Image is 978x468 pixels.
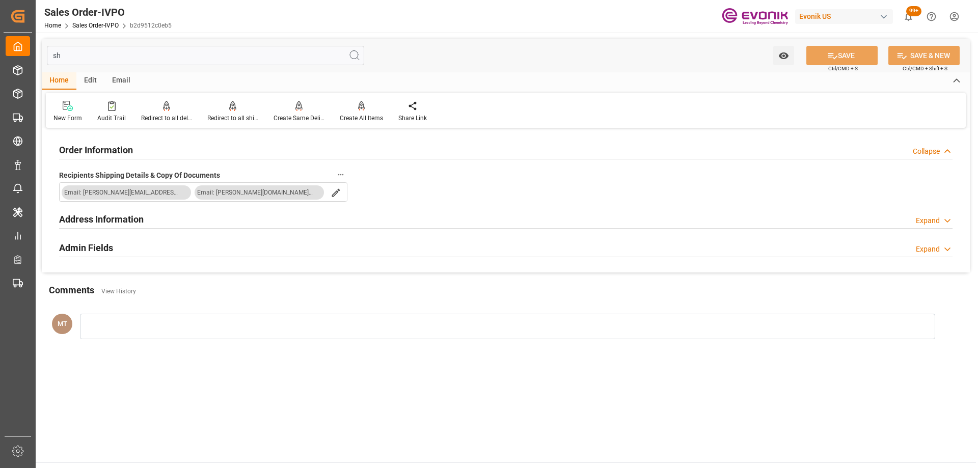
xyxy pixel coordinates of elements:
div: Create All Items [340,114,383,123]
div: Create Same Delivery Date [274,114,324,123]
h2: Admin Fields [59,241,113,255]
div: Audit Trail [97,114,126,123]
div: Expand [916,244,940,255]
div: New Form [53,114,82,123]
h2: Order Information [59,143,133,157]
span: 99+ [906,6,921,16]
button: Email: [PERSON_NAME][EMAIL_ADDRESS][PERSON_NAME][DOMAIN_NAME] [62,185,191,200]
div: Home [42,72,76,90]
button: Recipients Shipping Details & Copy Of Documents [334,168,347,181]
div: Email [104,72,138,90]
span: Ctrl/CMD + Shift + S [903,65,947,72]
button: open menu [773,46,794,65]
div: Collapse [913,146,940,157]
div: Email: [PERSON_NAME][EMAIL_ADDRESS][PERSON_NAME][DOMAIN_NAME] [64,187,180,198]
button: Evonik US [795,7,897,26]
div: Share Link [398,114,427,123]
h2: Comments [49,283,94,297]
div: Edit [76,72,104,90]
a: View History [101,288,136,295]
div: Redirect to all deliveries [141,114,192,123]
h2: Address Information [59,212,144,226]
span: Ctrl/CMD + S [828,65,858,72]
button: SAVE [806,46,878,65]
div: Expand [916,215,940,226]
div: Email: [PERSON_NAME][DOMAIN_NAME][EMAIL_ADDRESS][PERSON_NAME][DOMAIN_NAME] [197,187,313,198]
img: Evonik-brand-mark-Deep-Purple-RGB.jpeg_1700498283.jpeg [722,8,788,25]
div: Evonik US [795,9,893,24]
a: Home [44,22,61,29]
button: menu-button [60,183,325,202]
div: Sales Order-IVPO [44,5,172,20]
span: MT [58,320,67,327]
a: Sales Order-IVPO [72,22,119,29]
button: show 100 new notifications [897,5,920,28]
button: SAVE & NEW [888,46,960,65]
button: Email: [PERSON_NAME][DOMAIN_NAME][EMAIL_ADDRESS][PERSON_NAME][DOMAIN_NAME] [195,185,324,200]
button: Help Center [920,5,943,28]
button: search button [325,183,347,202]
div: Redirect to all shipments [207,114,258,123]
button: open menu [59,182,347,202]
span: Recipients Shipping Details & Copy Of Documents [59,170,220,181]
input: Search Fields [47,46,364,65]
